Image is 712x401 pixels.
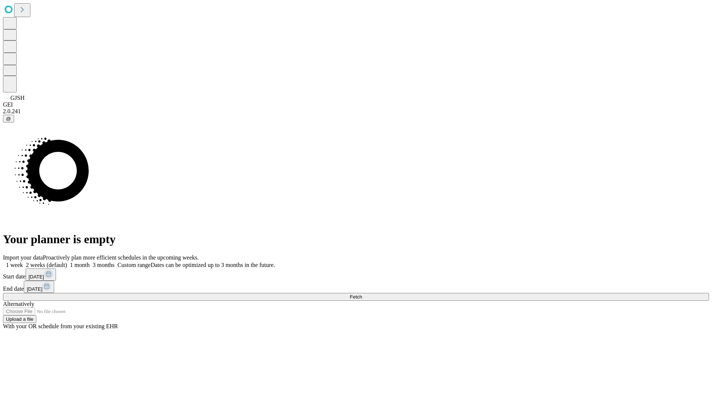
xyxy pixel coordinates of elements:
h1: Your planner is empty [3,232,709,246]
div: End date [3,281,709,293]
span: [DATE] [29,274,44,280]
span: GJSH [10,95,24,101]
span: Alternatively [3,301,34,307]
button: Fetch [3,293,709,301]
span: 3 months [93,262,115,268]
button: [DATE] [24,281,54,293]
div: Start date [3,268,709,281]
span: Custom range [118,262,151,268]
span: Dates can be optimized up to 3 months in the future. [151,262,275,268]
div: 2.0.241 [3,108,709,115]
button: [DATE] [26,268,56,281]
span: [DATE] [27,286,42,292]
span: Proactively plan more efficient schedules in the upcoming weeks. [43,254,199,261]
span: @ [6,116,11,121]
span: With your OR schedule from your existing EHR [3,323,118,329]
span: 1 week [6,262,23,268]
span: Import your data [3,254,43,261]
span: 2 weeks (default) [26,262,67,268]
div: GEI [3,101,709,108]
span: 1 month [70,262,90,268]
button: Upload a file [3,315,36,323]
span: Fetch [350,294,362,300]
button: @ [3,115,14,123]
